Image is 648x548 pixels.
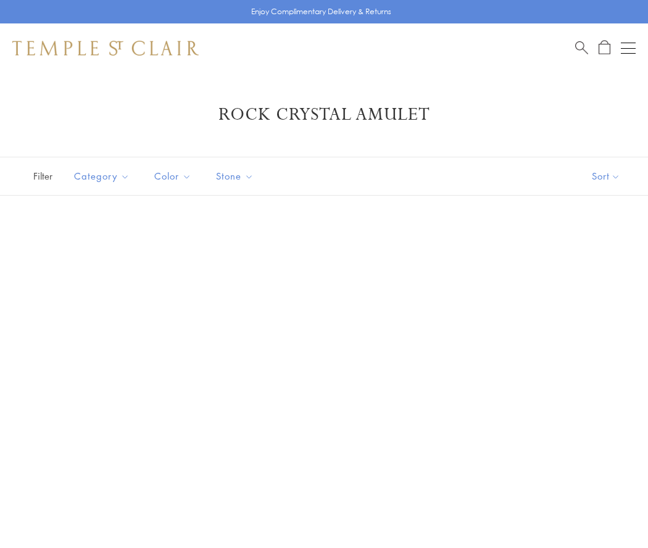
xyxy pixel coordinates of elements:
[68,168,139,184] span: Category
[251,6,391,18] p: Enjoy Complimentary Delivery & Returns
[599,40,610,56] a: Open Shopping Bag
[575,40,588,56] a: Search
[12,41,199,56] img: Temple St. Clair
[207,162,263,190] button: Stone
[65,162,139,190] button: Category
[145,162,201,190] button: Color
[210,168,263,184] span: Stone
[564,157,648,195] button: Show sort by
[621,41,636,56] button: Open navigation
[31,104,617,126] h1: Rock Crystal Amulet
[148,168,201,184] span: Color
